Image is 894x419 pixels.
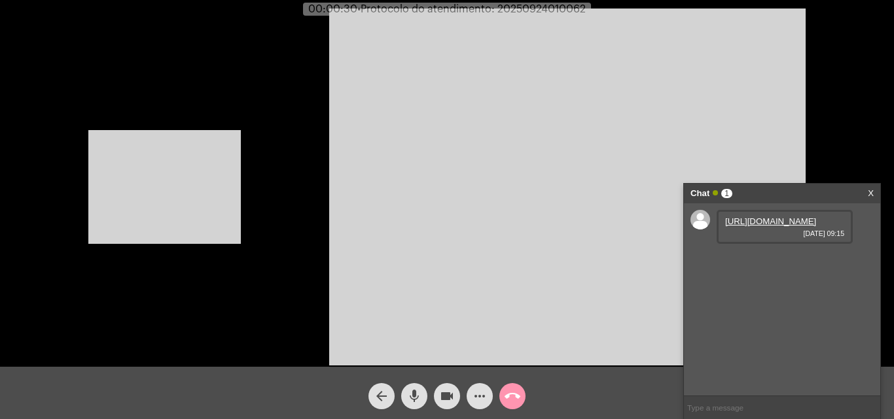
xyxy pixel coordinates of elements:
span: [DATE] 09:15 [725,229,844,237]
mat-icon: more_horiz [472,388,488,404]
a: [URL][DOMAIN_NAME] [725,216,816,226]
span: 1 [721,189,732,198]
span: • [357,4,361,14]
mat-icon: call_end [505,388,520,404]
strong: Chat [690,184,709,203]
mat-icon: videocam [439,388,455,404]
mat-icon: mic [406,388,422,404]
span: 00:00:30 [308,4,357,14]
a: X [868,184,874,203]
input: Type a message [684,396,880,419]
mat-icon: arrow_back [374,388,389,404]
span: Online [713,190,718,195]
span: Protocolo do atendimento: 20250924010062 [357,4,586,14]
